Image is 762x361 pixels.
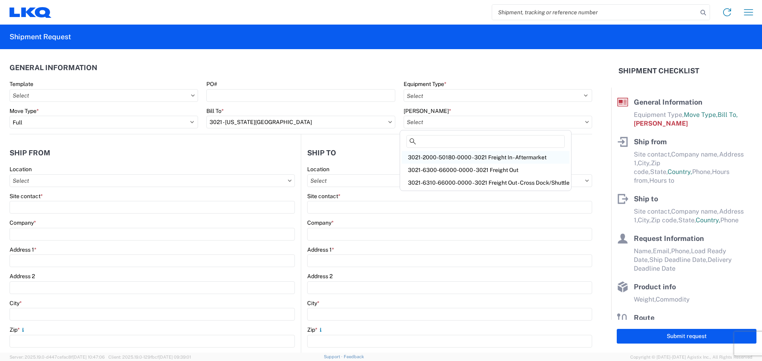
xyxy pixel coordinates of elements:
span: Phone, [671,247,691,255]
span: [DATE] 09:39:01 [159,355,191,359]
span: Email, [653,247,671,255]
h2: General Information [10,64,97,72]
span: Move Type, [684,111,718,118]
span: Country, [668,168,692,176]
input: Select [10,89,198,102]
input: Select [10,174,295,187]
h2: Shipment Checklist [618,66,699,76]
span: [DATE] 10:47:06 [73,355,105,359]
label: Address 1 [307,246,334,253]
label: Address 1 [10,246,37,253]
span: Equipment Type, [634,111,684,118]
span: Phone [720,216,739,224]
label: Bill To [206,107,224,115]
label: Move Type [10,107,39,115]
div: 3021-6300-66000-0000 - 3021 Freight Out [402,164,570,176]
label: Site contact [307,193,341,200]
span: State, [650,168,668,176]
button: Submit request [617,329,756,344]
label: Zip [307,326,324,333]
label: Site contact [10,193,43,200]
span: Zip code, [651,216,678,224]
span: Phone, [692,168,712,176]
label: City [10,300,22,307]
label: Template [10,80,33,88]
span: Name, [634,247,653,255]
label: Company [307,219,334,226]
label: Equipment Type [404,80,446,88]
span: Weight, [634,296,656,303]
label: Company [10,219,36,226]
span: General Information [634,98,702,106]
label: Location [307,166,329,173]
span: City, [638,216,651,224]
span: [PERSON_NAME] [634,120,688,127]
label: [PERSON_NAME] [404,107,451,115]
span: Site contact, [634,208,671,215]
div: 3021-2000-50180-0000 - 3021 Freight In - Aftermarket [402,151,570,164]
label: Location [10,166,32,173]
label: City [307,300,319,307]
span: Route [634,313,654,322]
span: Company name, [671,151,719,158]
h2: Ship to [307,149,336,157]
div: 3021-6310-66000-0000 - 3021 Freight Out - Cross Dock/Shuttle [402,176,570,189]
label: PO# [206,80,217,88]
label: Address 2 [307,273,333,280]
span: Copyright © [DATE]-[DATE] Agistix Inc., All Rights Reserved [630,353,752,361]
span: Server: 2025.19.0-d447cefac8f [10,355,105,359]
span: Ship from [634,138,667,146]
a: Support [324,354,344,359]
span: State, [678,216,696,224]
input: Select [206,116,395,128]
a: Feedback [344,354,364,359]
label: Address 2 [10,273,35,280]
span: Hours to [649,177,674,184]
span: Request Information [634,234,704,243]
input: Select [404,116,592,128]
span: Company name, [671,208,719,215]
label: Zip [10,326,26,333]
input: Shipment, tracking or reference number [492,5,698,20]
span: Client: 2025.19.0-129fbcf [108,355,191,359]
input: Select [307,174,592,187]
span: Country, [696,216,720,224]
h2: Shipment Request [10,32,71,42]
span: Ship Deadline Date, [649,256,708,264]
span: City, [638,159,651,167]
span: Commodity [656,296,690,303]
span: Site contact, [634,151,671,158]
span: Ship to [634,195,658,203]
span: Bill To, [718,111,738,118]
span: Product info [634,283,676,291]
h2: Ship from [10,149,50,157]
